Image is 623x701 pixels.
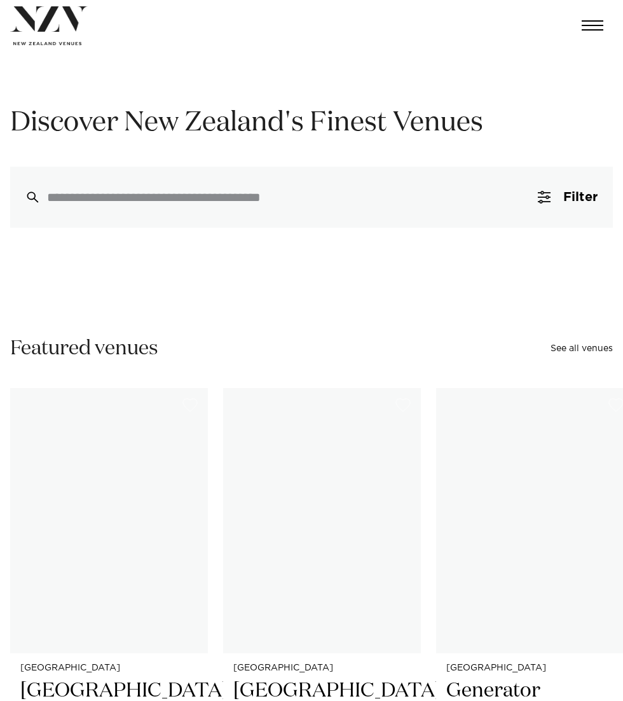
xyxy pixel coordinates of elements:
h2: Featured venues [10,336,158,363]
button: Filter [523,167,613,228]
small: [GEOGRAPHIC_DATA] [233,663,411,673]
h1: Discover New Zealand's Finest Venues [10,105,613,141]
small: [GEOGRAPHIC_DATA] [20,663,198,673]
img: nzv-logo.png [10,6,88,32]
a: See all venues [551,344,613,353]
img: new-zealand-venues-text.png [13,42,81,45]
span: Filter [563,191,598,204]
